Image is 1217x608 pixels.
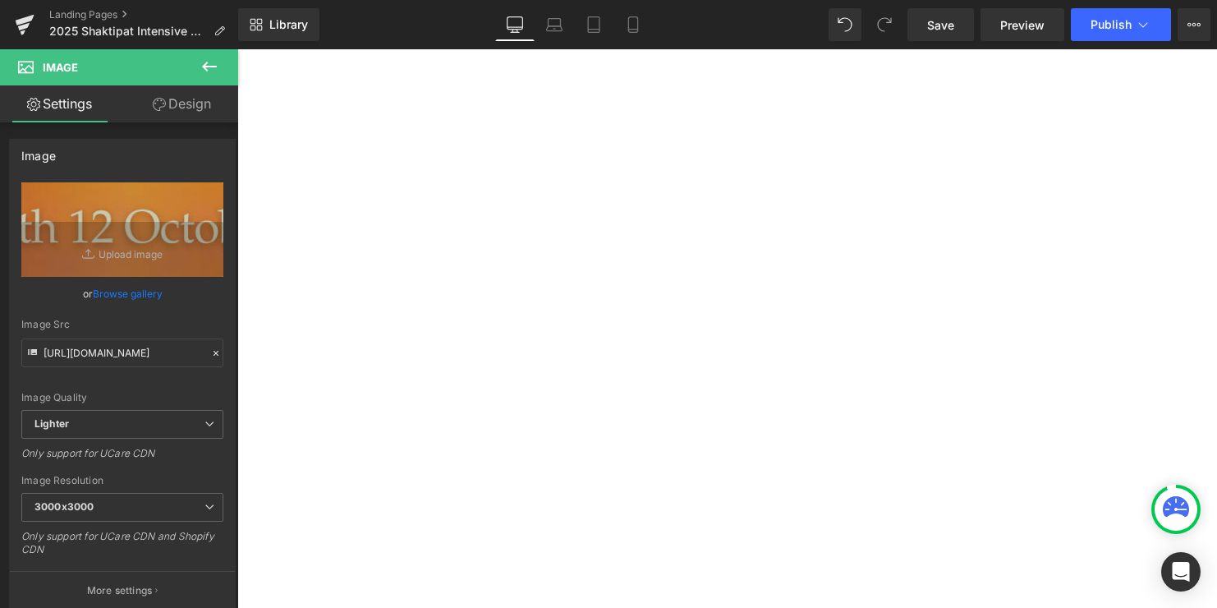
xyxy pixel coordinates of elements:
[980,8,1064,41] a: Preview
[43,61,78,74] span: Image
[87,583,153,598] p: More settings
[21,140,56,163] div: Image
[21,475,223,486] div: Image Resolution
[613,8,653,41] a: Mobile
[21,339,223,367] input: Link
[1091,18,1132,31] span: Publish
[868,8,901,41] button: Redo
[93,279,163,308] a: Browse gallery
[21,285,223,302] div: or
[21,530,223,567] div: Only support for UCare CDN and Shopify CDN
[1161,552,1201,592] div: Open Intercom Messenger
[1071,8,1171,41] button: Publish
[49,8,238,21] a: Landing Pages
[49,25,207,38] span: 2025 Shaktipat Intensive Landing
[1000,16,1045,34] span: Preview
[574,8,613,41] a: Tablet
[238,8,319,41] a: New Library
[21,392,223,403] div: Image Quality
[829,8,861,41] button: Undo
[34,417,69,430] b: Lighter
[927,16,954,34] span: Save
[34,500,94,513] b: 3000x3000
[495,8,535,41] a: Desktop
[269,17,308,32] span: Library
[21,319,223,330] div: Image Src
[1178,8,1210,41] button: More
[122,85,241,122] a: Design
[535,8,574,41] a: Laptop
[21,447,223,471] div: Only support for UCare CDN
